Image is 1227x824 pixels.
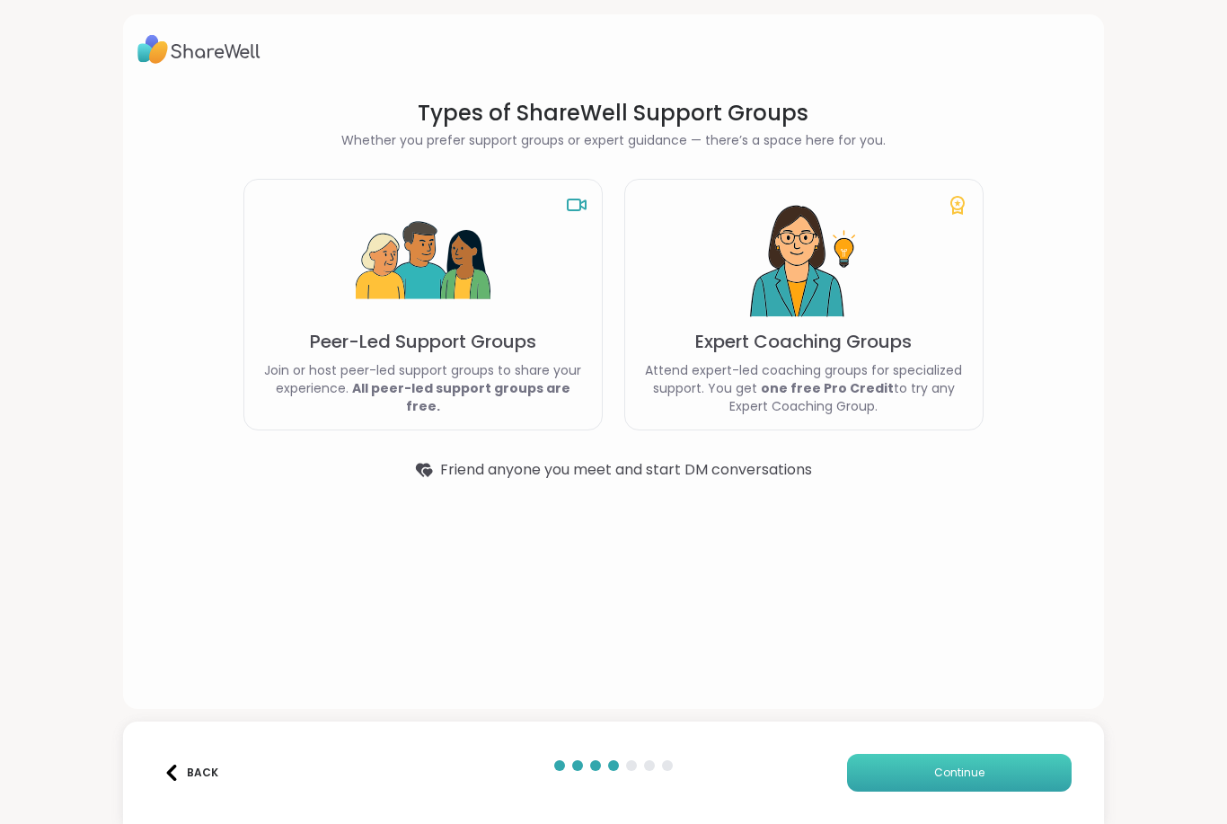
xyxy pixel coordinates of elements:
p: Peer-Led Support Groups [310,329,536,354]
img: ShareWell Logo [137,29,260,70]
button: Back [155,754,227,792]
span: Friend anyone you meet and start DM conversations [440,459,812,481]
b: one free Pro Credit [761,379,894,397]
img: Peer-Led Support Groups [356,194,490,329]
img: Expert Coaching Groups [737,194,871,329]
p: Join or host peer-led support groups to share your experience. [259,361,587,415]
p: Expert Coaching Groups [695,329,912,354]
p: Attend expert-led coaching groups for specialized support. You get to try any Expert Coaching Group. [640,361,968,415]
h1: Types of ShareWell Support Groups [243,99,984,128]
button: Continue [847,754,1072,792]
h2: Whether you prefer support groups or expert guidance — there’s a space here for you. [243,131,984,150]
div: Back [163,765,218,781]
span: Continue [934,765,984,781]
b: All peer-led support groups are free. [352,379,570,415]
